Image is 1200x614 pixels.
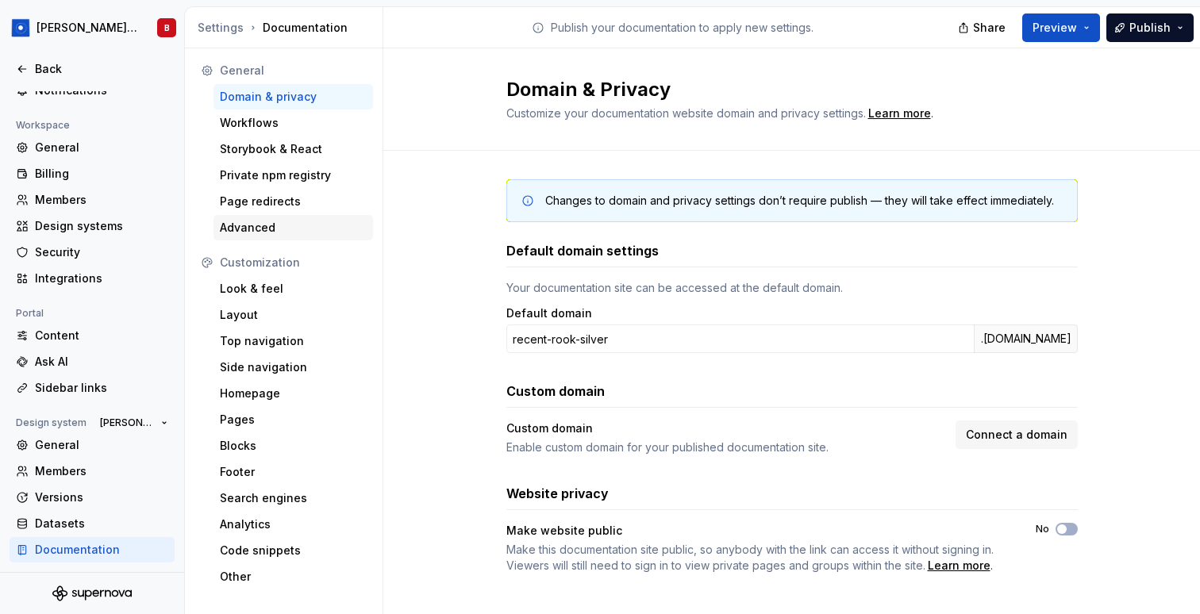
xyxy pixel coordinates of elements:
[973,20,1006,36] span: Share
[10,537,175,562] a: Documentation
[506,484,609,503] h3: Website privacy
[220,307,367,323] div: Layout
[35,354,168,370] div: Ask AI
[35,192,168,208] div: Members
[1036,523,1049,535] label: No
[213,407,373,432] a: Pages
[928,558,990,574] a: Learn more
[220,359,367,375] div: Side navigation
[551,20,813,36] p: Publish your documentation to apply new settings.
[164,21,170,34] div: B
[35,380,168,396] div: Sidebar links
[506,106,866,120] span: Customize your documentation website domain and privacy settings.
[1033,20,1077,36] span: Preview
[220,89,367,105] div: Domain & privacy
[35,328,168,343] div: Content
[35,489,168,505] div: Versions
[213,302,373,328] a: Layout
[35,542,168,558] div: Documentation
[956,420,1078,449] button: Connect a domain
[220,63,367,79] div: General
[220,412,367,428] div: Pages
[220,543,367,558] div: Code snippets
[213,110,373,136] a: Workflows
[10,187,175,213] a: Members
[10,349,175,374] a: Ask AI
[10,266,175,291] a: Integrations
[506,420,946,436] div: Custom domain
[35,61,168,77] div: Back
[950,13,1016,42] button: Share
[35,218,168,234] div: Design systems
[506,77,1059,102] h2: Domain & Privacy
[10,56,175,82] a: Back
[213,512,373,537] a: Analytics
[35,166,168,182] div: Billing
[10,240,175,265] a: Security
[10,304,50,323] div: Portal
[506,542,1007,574] span: .
[213,84,373,109] a: Domain & privacy
[198,20,244,36] button: Settings
[506,241,659,260] h3: Default domain settings
[220,438,367,454] div: Blocks
[10,116,76,135] div: Workspace
[220,115,367,131] div: Workflows
[1022,13,1100,42] button: Preview
[220,220,367,236] div: Advanced
[220,490,367,506] div: Search engines
[213,215,373,240] a: Advanced
[10,323,175,348] a: Content
[213,538,373,563] a: Code snippets
[506,523,1007,539] div: Make website public
[220,516,367,532] div: Analytics
[10,511,175,536] a: Datasets
[10,459,175,484] a: Members
[213,163,373,188] a: Private npm registry
[506,305,592,321] label: Default domain
[220,333,367,349] div: Top navigation
[220,386,367,401] div: Homepage
[10,413,93,432] div: Design system
[966,427,1067,443] span: Connect a domain
[213,381,373,406] a: Homepage
[220,255,367,271] div: Customization
[213,433,373,459] a: Blocks
[35,244,168,260] div: Security
[3,10,181,45] button: [PERSON_NAME] Design SystemB
[10,485,175,510] a: Versions
[35,516,168,531] div: Datasets
[35,437,168,453] div: General
[545,193,1054,209] div: Changes to domain and privacy settings don’t require publish — they will take effect immediately.
[868,106,931,121] a: Learn more
[213,276,373,301] a: Look & feel
[35,463,168,479] div: Members
[35,271,168,286] div: Integrations
[1106,13,1194,42] button: Publish
[213,564,373,589] a: Other
[11,18,30,37] img: 049812b6-2877-400d-9dc9-987621144c16.png
[213,485,373,511] a: Search engines
[213,328,373,354] a: Top navigation
[100,416,155,429] span: [PERSON_NAME] Design System
[506,382,605,401] h3: Custom domain
[213,459,373,485] a: Footer
[213,189,373,214] a: Page redirects
[198,20,376,36] div: Documentation
[10,213,175,239] a: Design systems
[213,355,373,380] a: Side navigation
[52,585,132,601] svg: Supernova Logo
[506,280,1078,296] div: Your documentation site can be accessed at the default domain.
[10,375,175,401] a: Sidebar links
[1129,20,1171,36] span: Publish
[10,161,175,186] a: Billing
[10,432,175,458] a: General
[220,569,367,585] div: Other
[213,136,373,162] a: Storybook & React
[220,194,367,209] div: Page redirects
[10,135,175,160] a: General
